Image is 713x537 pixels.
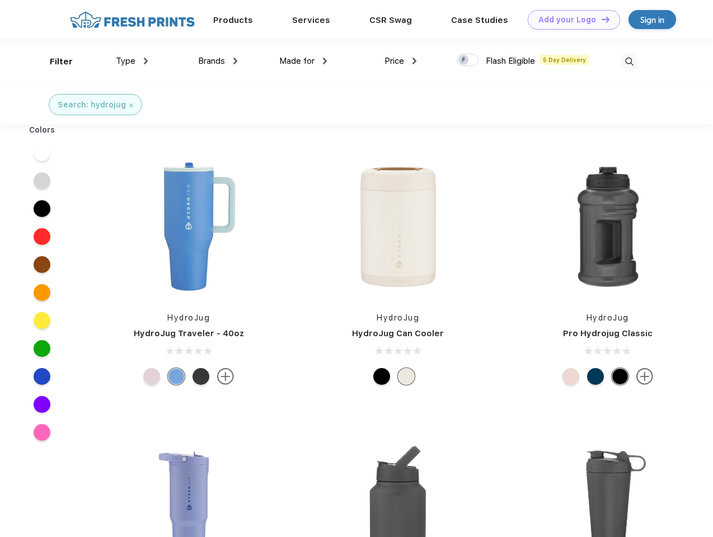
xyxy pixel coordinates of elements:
[217,368,234,385] img: more.svg
[398,368,415,385] div: Cream
[213,15,253,25] a: Products
[628,10,676,29] a: Sign in
[636,368,653,385] img: more.svg
[602,16,609,22] img: DT
[377,313,419,322] a: HydroJug
[352,328,444,338] a: HydroJug Can Cooler
[540,55,589,65] span: 5 Day Delivery
[587,313,629,322] a: HydroJug
[116,56,135,66] span: Type
[193,368,209,385] div: Black
[167,313,210,322] a: HydroJug
[640,13,664,26] div: Sign in
[21,124,64,136] div: Colors
[563,328,653,338] a: Pro Hydrojug Classic
[168,368,185,385] div: Riptide
[134,328,244,338] a: HydroJug Traveler - 40oz
[50,55,73,68] div: Filter
[67,10,198,30] img: fo%20logo%202.webp
[620,53,639,71] img: desktop_search.svg
[562,368,579,385] div: Pink Sand
[486,56,535,66] span: Flash Eligible
[198,56,225,66] span: Brands
[384,56,404,66] span: Price
[323,58,327,64] img: dropdown.png
[144,58,148,64] img: dropdown.png
[323,152,472,301] img: func=resize&h=266
[129,103,133,107] img: filter_cancel.svg
[538,15,596,25] div: Add your Logo
[143,368,160,385] div: Pink Sand
[587,368,604,385] div: Navy
[412,58,416,64] img: dropdown.png
[533,152,682,301] img: func=resize&h=266
[114,152,263,301] img: func=resize&h=266
[373,368,390,385] div: Black
[58,99,126,111] div: Search: hydrojug
[233,58,237,64] img: dropdown.png
[279,56,315,66] span: Made for
[612,368,628,385] div: Black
